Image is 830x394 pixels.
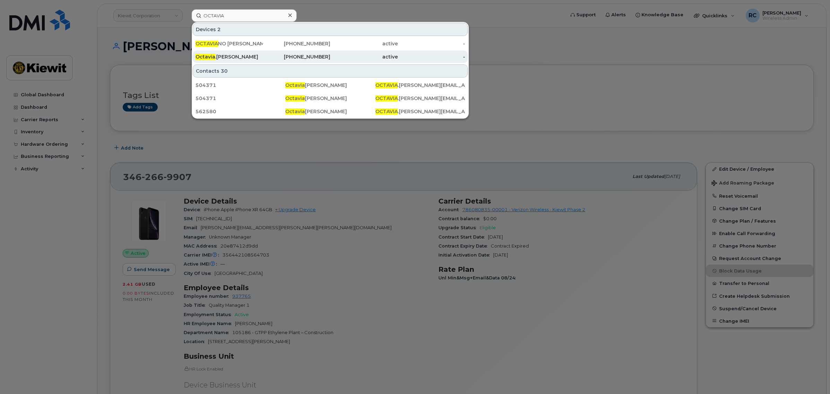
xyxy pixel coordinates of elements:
span: Octavia [285,82,305,88]
span: OCTAVIA [195,41,218,47]
a: Octavia.[PERSON_NAME][PHONE_NUMBER]active- [193,51,468,63]
a: 504371Octavia[PERSON_NAME]OCTAVIA.[PERSON_NAME][EMAIL_ADDRESS][PERSON_NAME][DOMAIN_NAME] [193,79,468,91]
div: - [398,40,465,47]
span: OCTAVIA [375,95,398,101]
div: Devices [193,23,468,36]
div: active [330,53,398,60]
div: [PERSON_NAME] [285,108,375,115]
div: active [330,40,398,47]
div: .[PERSON_NAME][EMAIL_ADDRESS][PERSON_NAME][DOMAIN_NAME] [375,95,465,102]
span: 30 [221,68,228,74]
div: NO [PERSON_NAME] [195,40,263,47]
span: OCTAVIA [375,82,398,88]
div: [PERSON_NAME] [285,82,375,89]
span: Octavia [285,95,305,101]
div: - [398,53,465,60]
span: OCTAVIA [375,108,398,115]
a: OCTAVIANO [PERSON_NAME][PHONE_NUMBER]active- [193,37,468,50]
div: [PHONE_NUMBER] [263,40,331,47]
div: 504371 [195,82,285,89]
div: 504371 [195,95,285,102]
div: Contacts [193,64,468,78]
span: Octavia [195,54,215,60]
div: .[PERSON_NAME] [195,53,263,60]
a: 504371Octavia[PERSON_NAME]OCTAVIA.[PERSON_NAME][EMAIL_ADDRESS][PERSON_NAME][DOMAIN_NAME] [193,92,468,105]
div: .[PERSON_NAME][EMAIL_ADDRESS][PERSON_NAME][DOMAIN_NAME] [375,82,465,89]
span: 2 [217,26,221,33]
div: .[PERSON_NAME][EMAIL_ADDRESS][PERSON_NAME][DOMAIN_NAME] [375,108,465,115]
div: [PHONE_NUMBER] [263,53,331,60]
a: 562580Octavia[PERSON_NAME]OCTAVIA.[PERSON_NAME][EMAIL_ADDRESS][PERSON_NAME][DOMAIN_NAME] [193,105,468,118]
div: [PERSON_NAME] [285,95,375,102]
div: 562580 [195,108,285,115]
iframe: Messenger Launcher [800,364,825,389]
span: Octavia [285,108,305,115]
